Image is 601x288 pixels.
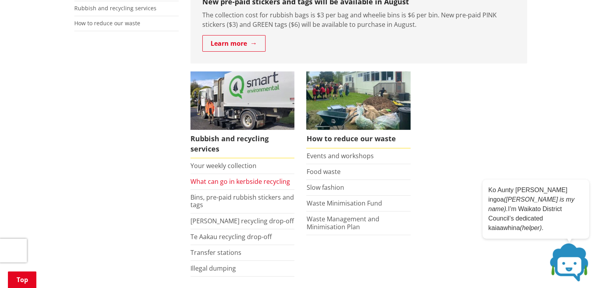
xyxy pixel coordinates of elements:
a: How to reduce our waste [306,71,411,148]
img: Reducing waste [306,71,411,130]
a: Waste Management and Minimisation Plan [306,215,379,231]
em: ([PERSON_NAME] is my name). [488,196,575,212]
p: Ko Aunty [PERSON_NAME] ingoa I’m Waikato District Council’s dedicated kaiaawhina . [488,185,583,233]
a: What can go in kerbside recycling [190,177,290,186]
img: Rubbish and recycling services [190,71,295,130]
a: Rubbish and recycling services [190,71,295,158]
a: [PERSON_NAME] recycling drop-off [190,217,294,225]
em: (helper) [520,224,542,231]
a: Your weekly collection [190,161,256,170]
a: Transfer stations [190,248,241,257]
a: Illegal dumping [190,264,236,273]
a: Top [8,271,36,288]
a: Learn more [202,35,266,52]
a: Bins, pre-paid rubbish stickers and tags [190,193,294,209]
a: Waste Minimisation Fund [306,199,382,208]
span: How to reduce our waste [306,130,411,148]
a: Slow fashion [306,183,344,192]
p: The collection cost for rubbish bags is $3 per bag and wheelie bins is $6 per bin. New pre-paid P... [202,10,515,29]
a: Rubbish and recycling services [74,4,156,12]
a: Te Aakau recycling drop-off [190,232,272,241]
a: Food waste [306,167,340,176]
span: Rubbish and recycling services [190,130,295,158]
a: How to reduce our waste [74,19,140,27]
a: Events and workshops [306,151,373,160]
